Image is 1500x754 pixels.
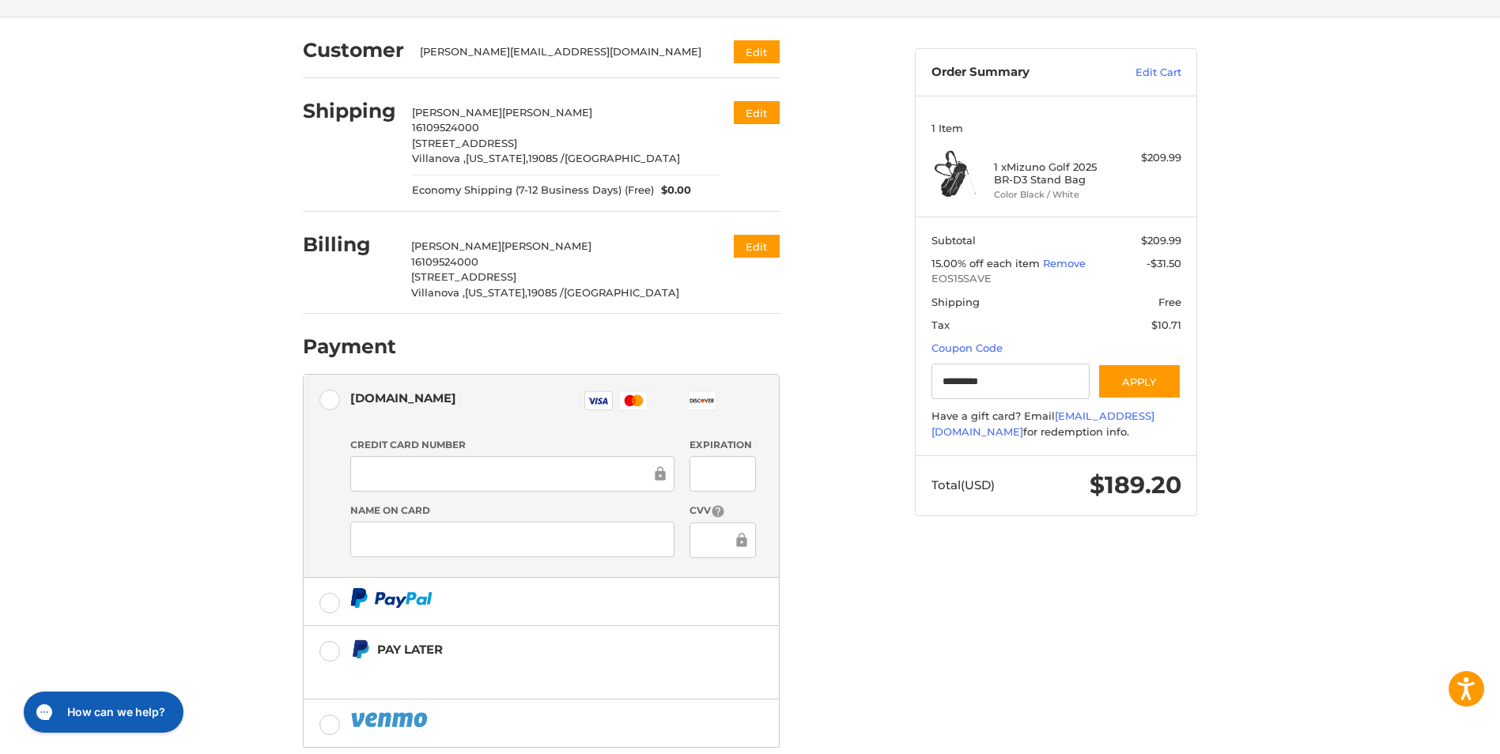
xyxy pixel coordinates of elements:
[412,183,654,198] span: Economy Shipping (7-12 Business Days) (Free)
[931,65,1101,81] h3: Order Summary
[502,106,592,119] span: [PERSON_NAME]
[412,106,502,119] span: [PERSON_NAME]
[303,232,395,257] h2: Billing
[412,152,466,164] span: Villanova ,
[564,286,679,299] span: [GEOGRAPHIC_DATA]
[931,409,1181,439] div: Have a gift card? Email for redemption info.
[411,270,516,283] span: [STREET_ADDRESS]
[466,152,528,164] span: [US_STATE],
[527,286,564,299] span: 19085 /
[931,341,1003,354] a: Coupon Code
[931,257,1043,270] span: 15.00% off each item
[350,385,456,411] div: [DOMAIN_NAME]
[411,255,478,268] span: 16109524000
[1151,319,1181,331] span: $10.71
[1147,257,1181,270] span: -$31.50
[931,271,1181,287] span: EOS15SAVE
[931,477,995,492] span: Total (USD)
[734,235,780,258] button: Edit
[1119,150,1181,166] div: $209.99
[350,639,370,659] img: Pay Later icon
[411,239,501,252] span: [PERSON_NAME]
[420,44,704,60] div: [PERSON_NAME][EMAIL_ADDRESS][DOMAIN_NAME]
[350,588,433,608] img: PayPal icon
[528,152,565,164] span: 19085 /
[690,503,755,518] label: CVV
[931,122,1181,134] h3: 1 Item
[350,665,681,680] iframe: PayPal Message 2
[350,710,431,729] img: PayPal icon
[501,239,591,252] span: [PERSON_NAME]
[931,234,976,247] span: Subtotal
[654,183,692,198] span: $0.00
[931,409,1154,438] a: [EMAIL_ADDRESS][DOMAIN_NAME]
[350,503,674,518] label: Name on Card
[1158,296,1181,308] span: Free
[1043,257,1086,270] a: Remove
[412,137,517,149] span: [STREET_ADDRESS]
[1090,470,1181,500] span: $189.20
[303,99,396,123] h2: Shipping
[994,160,1115,187] h4: 1 x Mizuno Golf 2025 BR-D3 Stand Bag
[303,334,396,359] h2: Payment
[303,38,404,62] h2: Customer
[16,686,188,738] iframe: Gorgias live chat messenger
[994,188,1115,202] li: Color Black / White
[1098,364,1181,399] button: Apply
[377,636,680,662] div: Pay Later
[690,438,755,452] label: Expiration
[465,286,527,299] span: [US_STATE],
[1141,234,1181,247] span: $209.99
[1101,65,1181,81] a: Edit Cart
[565,152,680,164] span: [GEOGRAPHIC_DATA]
[411,286,465,299] span: Villanova ,
[931,319,950,331] span: Tax
[734,40,780,63] button: Edit
[734,101,780,124] button: Edit
[412,121,479,134] span: 16109524000
[931,364,1090,399] input: Gift Certificate or Coupon Code
[931,296,980,308] span: Shipping
[350,438,674,452] label: Credit Card Number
